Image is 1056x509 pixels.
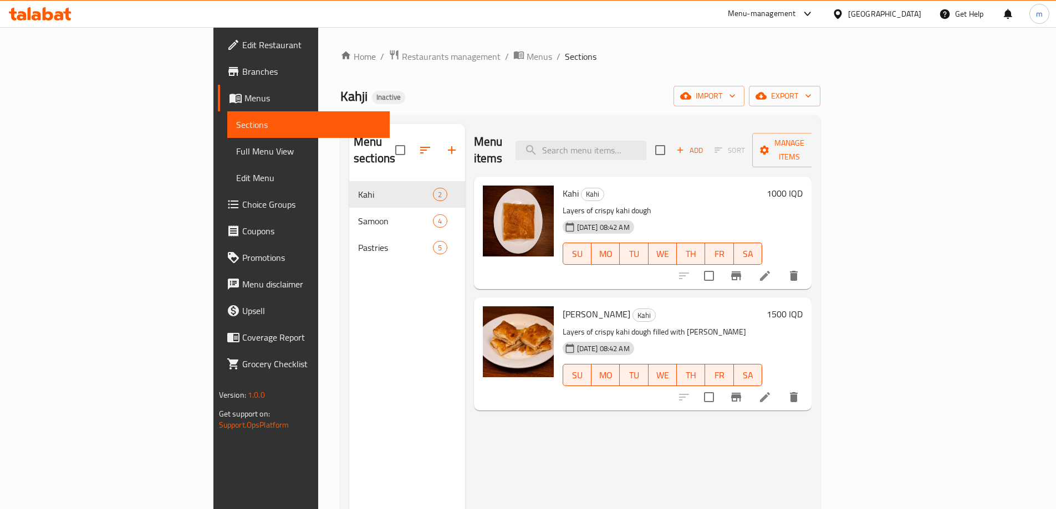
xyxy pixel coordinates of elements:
[242,304,381,317] span: Upsell
[412,137,438,163] span: Sort sections
[242,198,381,211] span: Choice Groups
[218,85,390,111] a: Menus
[248,388,265,402] span: 1.0.0
[707,142,752,159] span: Select section first
[649,364,677,386] button: WE
[674,86,744,106] button: import
[218,324,390,351] a: Coverage Report
[218,297,390,324] a: Upsell
[758,269,772,282] a: Edit menu item
[219,418,289,432] a: Support.OpsPlatform
[349,234,465,261] div: Pastries5
[340,49,820,64] nav: breadcrumb
[620,243,648,265] button: TU
[681,246,701,262] span: TH
[438,137,465,163] button: Add section
[672,142,707,159] span: Add item
[710,246,729,262] span: FR
[433,243,446,253] span: 5
[749,86,820,106] button: export
[723,263,749,289] button: Branch-specific-item
[573,343,634,354] span: [DATE] 08:42 AM
[218,32,390,58] a: Edit Restaurant
[705,364,733,386] button: FR
[758,390,772,404] a: Edit menu item
[624,246,644,262] span: TU
[242,331,381,344] span: Coverage Report
[219,388,246,402] span: Version:
[557,50,560,63] li: /
[433,216,446,227] span: 4
[710,367,729,383] span: FR
[848,8,921,20] div: [GEOGRAPHIC_DATA]
[349,177,465,265] nav: Menu sections
[581,188,604,201] div: Kahi
[358,188,433,201] span: Kahi
[516,141,646,160] input: search
[767,186,803,201] h6: 1000 IQD
[389,138,412,162] span: Select all sections
[505,50,509,63] li: /
[563,185,579,202] span: Kahi
[227,138,390,164] a: Full Menu View
[677,364,705,386] button: TH
[242,277,381,291] span: Menu disclaimer
[358,214,433,228] span: Samoon
[218,271,390,297] a: Menu disclaimer
[738,367,758,383] span: SA
[218,58,390,85] a: Branches
[677,243,705,265] button: TH
[242,65,381,78] span: Branches
[565,50,596,63] span: Sections
[236,171,381,184] span: Edit Menu
[563,204,763,218] p: Layers of crispy kahi dough
[653,367,672,383] span: WE
[389,49,501,64] a: Restaurants management
[563,325,763,339] p: Layers of crispy kahi dough filled with [PERSON_NAME]
[672,142,707,159] button: Add
[767,306,803,322] h6: 1500 IQD
[653,246,672,262] span: WE
[681,367,701,383] span: TH
[620,364,648,386] button: TU
[761,136,818,164] span: Manage items
[433,188,447,201] div: items
[563,243,591,265] button: SU
[649,138,672,162] span: Select section
[780,263,807,289] button: delete
[632,309,656,322] div: Kahi
[633,309,655,322] span: Kahi
[483,186,554,256] img: Kahi
[573,222,634,233] span: [DATE] 08:42 AM
[568,367,587,383] span: SU
[705,243,733,265] button: FR
[624,367,644,383] span: TU
[402,50,501,63] span: Restaurants management
[244,91,381,105] span: Menus
[1036,8,1043,20] span: m
[474,133,503,167] h2: Menu items
[433,189,446,200] span: 2
[227,164,390,191] a: Edit Menu
[242,251,381,264] span: Promotions
[734,364,762,386] button: SA
[349,208,465,234] div: Samoon4
[780,384,807,410] button: delete
[218,191,390,218] a: Choice Groups
[723,384,749,410] button: Branch-specific-item
[218,244,390,271] a: Promotions
[433,241,447,254] div: items
[358,241,433,254] span: Pastries
[218,351,390,377] a: Grocery Checklist
[568,246,587,262] span: SU
[563,364,591,386] button: SU
[697,385,721,409] span: Select to update
[581,188,604,200] span: Kahi
[483,306,554,377] img: Kaymak Kahi
[734,243,762,265] button: SA
[738,246,758,262] span: SA
[591,243,620,265] button: MO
